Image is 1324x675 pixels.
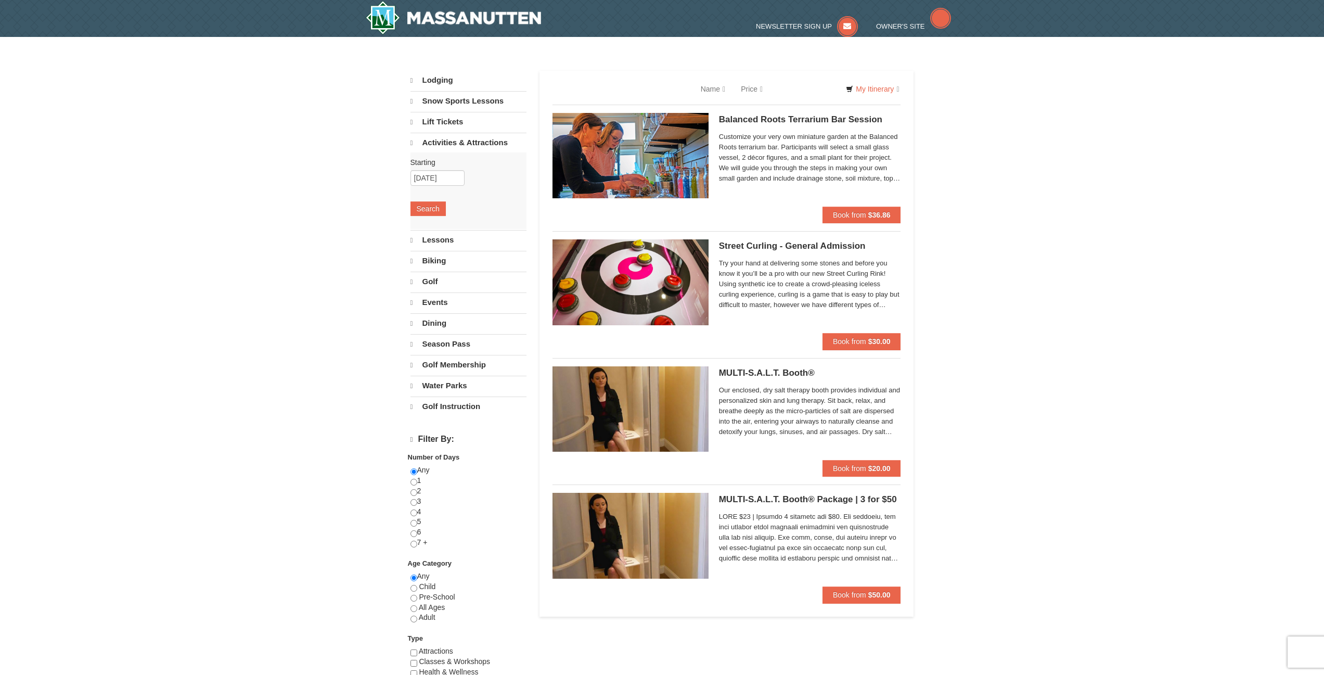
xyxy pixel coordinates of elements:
[876,22,925,30] span: Owner's Site
[408,559,452,567] strong: Age Category
[719,368,901,378] h5: MULTI-S.A.L.T. Booth®
[410,376,526,396] a: Water Parks
[410,334,526,354] a: Season Pass
[410,355,526,375] a: Golf Membership
[833,591,866,599] span: Book from
[876,22,951,30] a: Owner's Site
[833,337,866,346] span: Book from
[868,211,891,219] strong: $36.86
[868,464,891,473] strong: $20.00
[410,571,526,633] div: Any
[419,582,435,591] span: Child
[410,397,526,416] a: Golf Instruction
[366,1,542,34] a: Massanutten Resort
[408,634,423,642] strong: Type
[868,337,891,346] strong: $30.00
[552,366,709,452] img: 6619873-480-72cc3260.jpg
[419,647,453,655] span: Attractions
[410,251,526,271] a: Biking
[719,241,901,251] h5: Street Curling - General Admission
[410,112,526,132] a: Lift Tickets
[410,201,446,216] button: Search
[410,465,526,558] div: Any 1 2 3 4 5 6 7 +
[693,79,733,99] a: Name
[822,587,901,603] button: Book from $50.00
[552,493,709,578] img: 6619873-585-86820cc0.jpg
[833,464,866,473] span: Book from
[719,114,901,125] h5: Balanced Roots Terrarium Bar Session
[410,292,526,312] a: Events
[410,91,526,111] a: Snow Sports Lessons
[552,239,709,325] img: 15390471-88-44377514.jpg
[719,132,901,184] span: Customize your very own miniature garden at the Balanced Roots terrarium bar. Participants will s...
[719,385,901,437] span: Our enclosed, dry salt therapy booth provides individual and personalized skin and lung therapy. ...
[822,333,901,350] button: Book from $30.00
[410,313,526,333] a: Dining
[419,603,445,612] span: All Ages
[822,460,901,477] button: Book from $20.00
[419,613,435,621] span: Adult
[733,79,770,99] a: Price
[410,71,526,90] a: Lodging
[868,591,891,599] strong: $50.00
[552,113,709,198] img: 18871151-30-393e4332.jpg
[822,207,901,223] button: Book from $36.86
[719,512,901,564] span: LORE $23 | Ipsumdo 4 sitametc adi $80. Eli seddoeiu, tem inci utlabor etdol magnaali enimadmini v...
[756,22,858,30] a: Newsletter Sign Up
[419,593,455,601] span: Pre-School
[419,657,490,666] span: Classes & Workshops
[719,494,901,505] h5: MULTI-S.A.L.T. Booth® Package | 3 for $50
[410,157,519,168] label: Starting
[719,258,901,310] span: Try your hand at delivering some stones and before you know it you’ll be a pro with our new Stree...
[408,453,460,461] strong: Number of Days
[410,272,526,291] a: Golf
[410,133,526,152] a: Activities & Attractions
[410,435,526,444] h4: Filter By:
[756,22,832,30] span: Newsletter Sign Up
[410,230,526,250] a: Lessons
[833,211,866,219] span: Book from
[839,81,906,97] a: My Itinerary
[366,1,542,34] img: Massanutten Resort Logo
